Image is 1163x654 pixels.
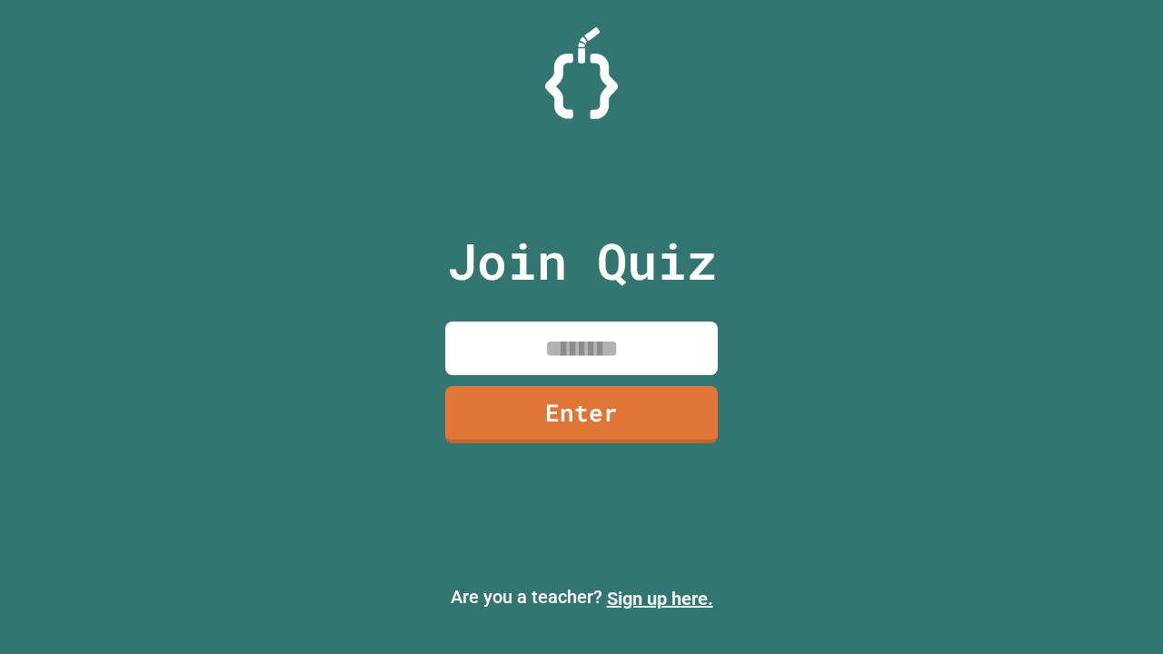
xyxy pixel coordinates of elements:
p: Join Quiz [447,223,717,299]
img: Logo.svg [545,27,618,119]
iframe: chat widget [1012,502,1145,580]
iframe: chat widget [1087,581,1145,636]
a: Enter [445,386,718,443]
p: Are you a teacher? [15,583,1148,612]
a: Sign up here. [607,588,713,609]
